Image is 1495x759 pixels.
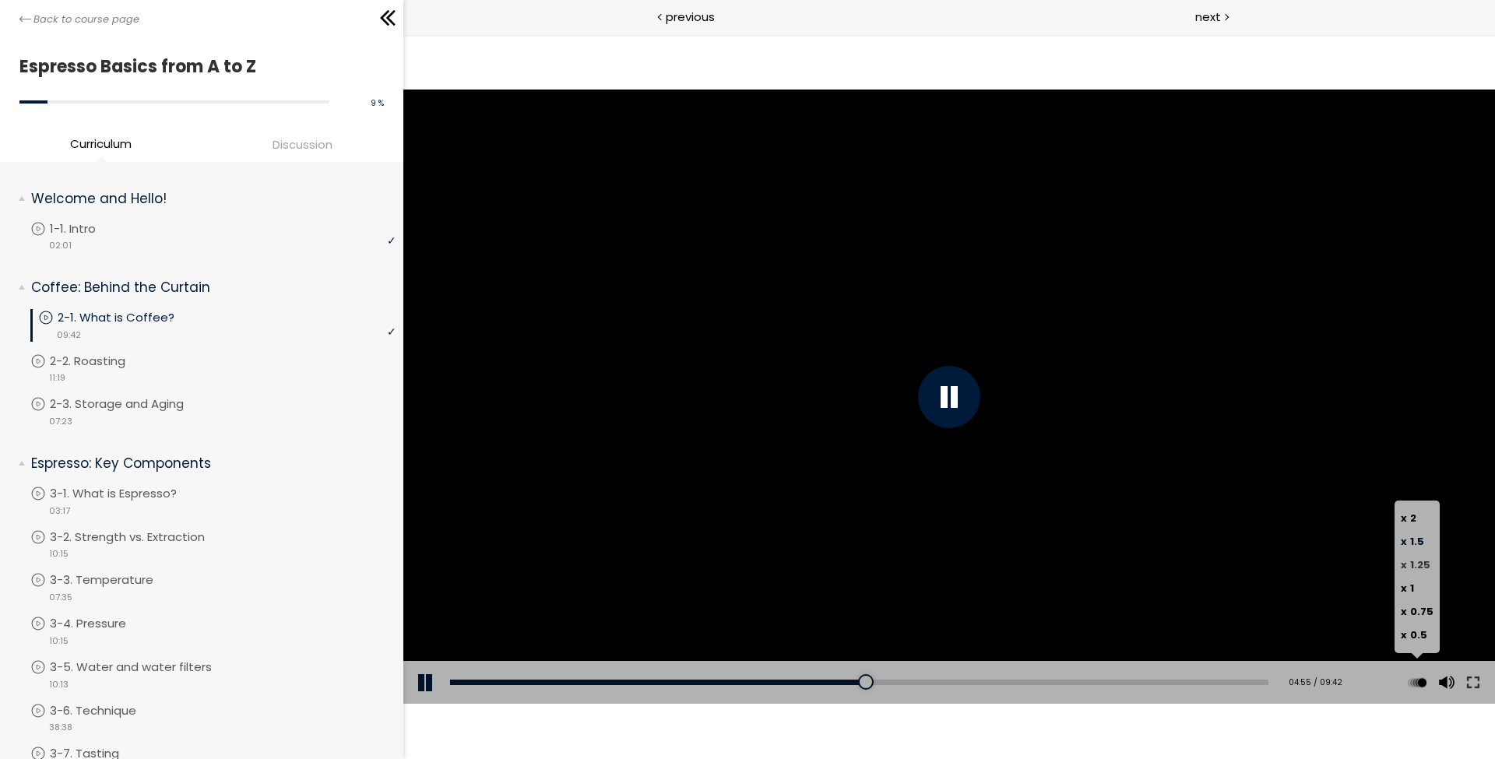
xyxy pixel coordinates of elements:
div: Change playback rate [1000,627,1028,670]
div: 04:55 / 09:42 [879,642,939,655]
span: x [997,523,1004,538]
span: 1.25 [1007,523,1027,538]
span: Back to course page [33,12,139,27]
span: next [1195,8,1221,26]
span: x [997,546,1004,561]
button: Volume [1030,627,1054,670]
span: x [997,570,1004,585]
a: Back to course page [19,12,139,27]
p: 1-1. Intro [50,220,127,237]
span: 0.5 [1007,593,1024,608]
p: 2-1. What is Coffee? [58,309,206,326]
span: Discussion [273,135,332,153]
span: 1.5 [1007,500,1021,515]
h1: Espresso Basics from A to Z [19,52,376,81]
span: 2 [1007,476,1013,491]
button: Play back rate [1002,627,1025,670]
span: 09:42 [57,329,81,342]
span: 0.75 [1007,570,1030,585]
span: x [997,476,1004,491]
p: 2-2. Roasting [50,353,157,370]
span: 1 [1007,546,1011,561]
span: 11:19 [49,371,65,385]
span: Curriculum [70,135,132,153]
p: Espresso: Key Components [31,454,384,473]
p: Coffee: Behind the Curtain [31,278,384,297]
span: x [997,593,1004,608]
span: previous [666,8,715,26]
p: Welcome and Hello! [31,189,384,209]
span: x [997,500,1004,515]
span: 02:01 [49,239,72,252]
span: 9 % [371,97,384,109]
